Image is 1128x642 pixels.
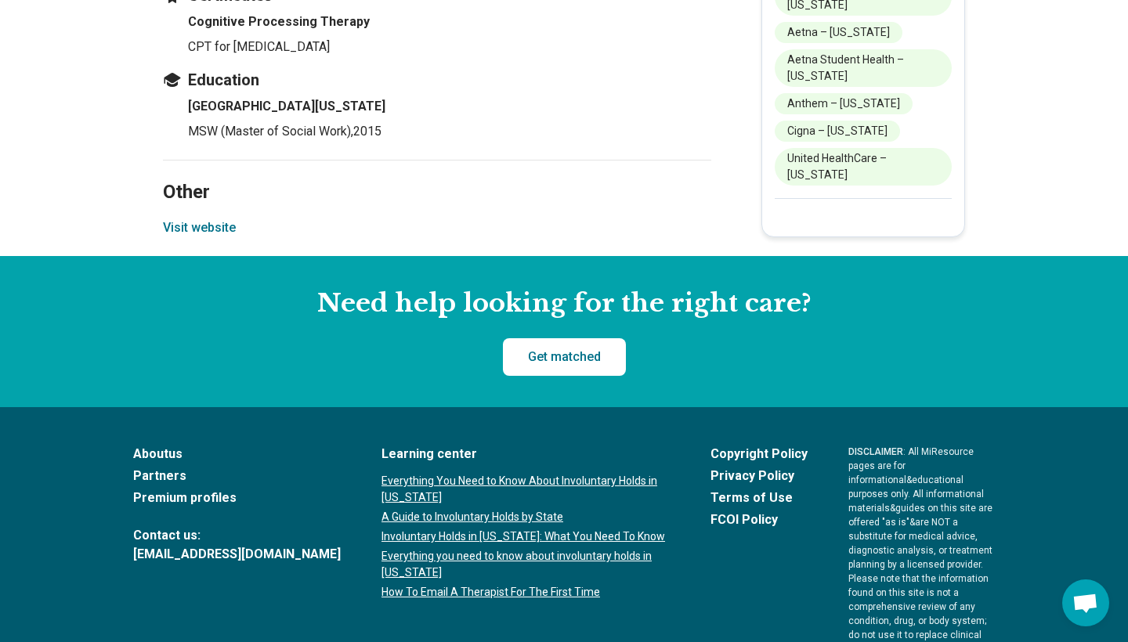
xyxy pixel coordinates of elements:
h4: [GEOGRAPHIC_DATA][US_STATE] [188,97,711,116]
a: Everything You Need to Know About Involuntary Holds in [US_STATE] [381,473,670,506]
h4: Cognitive Processing Therapy [188,13,711,31]
li: Anthem – [US_STATE] [775,93,913,114]
a: Get matched [503,338,626,376]
a: Aboutus [133,445,341,463]
li: Aetna Student Health – [US_STATE] [775,49,952,87]
a: FCOI Policy [710,510,808,529]
h2: Need help looking for the right care? [13,287,1115,320]
p: CPT for [MEDICAL_DATA] [188,38,711,56]
a: A Guide to Involuntary Holds by State [381,509,670,525]
a: Everything you need to know about involuntary holds in [US_STATE] [381,548,670,581]
a: Premium profiles [133,489,341,507]
h2: Other [163,142,711,206]
div: Open chat [1062,579,1109,626]
button: Visit website [163,218,236,237]
a: Learning center [381,445,670,463]
a: Involuntary Holds in [US_STATE]: What You Need To Know [381,528,670,545]
li: United HealthCare – [US_STATE] [775,148,952,186]
a: How To Email A Therapist For The First Time [381,584,670,601]
li: Cigna – [US_STATE] [775,121,900,142]
a: Privacy Policy [710,467,808,485]
span: DISCLAIMER [848,446,903,457]
a: [EMAIL_ADDRESS][DOMAIN_NAME] [133,545,341,564]
a: Copyright Policy [710,445,808,463]
p: MSW (Master of Social Work) , 2015 [188,122,711,141]
span: Contact us: [133,526,341,545]
a: Partners [133,467,341,485]
a: Terms of Use [710,489,808,507]
li: Aetna – [US_STATE] [775,22,902,43]
h3: Education [163,69,711,91]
